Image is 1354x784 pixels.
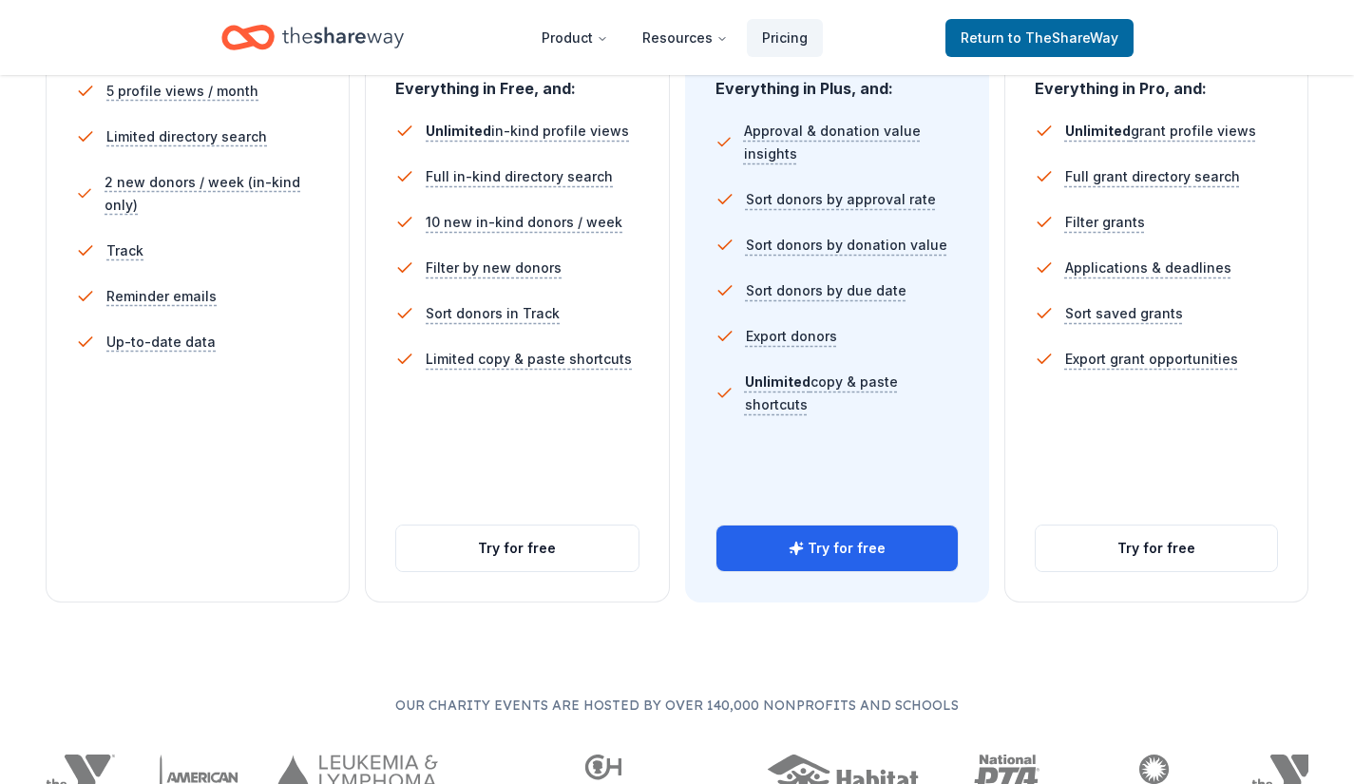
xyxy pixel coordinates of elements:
span: Sort donors by due date [746,279,906,302]
a: Pricing [747,19,823,57]
span: Limited directory search [106,125,267,148]
span: Sort donors in Track [426,302,560,325]
div: Everything in Pro, and: [1035,61,1278,101]
span: Export grant opportunities [1065,348,1238,371]
button: Product [526,19,623,57]
button: Try for free [396,526,638,571]
span: Filter grants [1065,211,1145,234]
p: Our charity events are hosted by over 140,000 nonprofits and schools [46,694,1308,717]
span: 10 new in-kind donors / week [426,211,622,234]
span: 2 new donors / week (in-kind only) [105,171,319,217]
button: Resources [627,19,743,57]
span: Reminder emails [106,285,217,308]
div: Everything in Plus, and: [715,61,959,101]
span: Export donors [746,325,837,348]
span: Sort donors by donation value [746,234,947,257]
span: 5 profile views / month [106,80,258,103]
nav: Main [526,15,823,60]
span: Sort donors by approval rate [746,188,936,211]
span: Limited copy & paste shortcuts [426,348,632,371]
span: Full grant directory search [1065,165,1240,188]
span: in-kind profile views [426,123,629,139]
span: copy & paste shortcuts [745,373,898,412]
span: Applications & deadlines [1065,257,1231,279]
button: Try for free [1036,526,1277,571]
span: Full in-kind directory search [426,165,613,188]
span: Track [106,239,143,262]
a: Home [221,15,404,60]
span: Up-to-date data [106,331,216,354]
span: grant profile views [1065,123,1256,139]
button: Try for free [716,526,958,571]
span: Unlimited [426,123,491,139]
span: Filter by new donors [426,257,562,279]
span: to TheShareWay [1008,29,1118,46]
div: Everything in Free, and: [395,61,639,101]
span: Approval & donation value insights [744,120,959,165]
a: Returnto TheShareWay [945,19,1134,57]
span: Unlimited [1065,123,1131,139]
span: Return [961,27,1118,49]
span: Sort saved grants [1065,302,1183,325]
span: Unlimited [745,373,810,390]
